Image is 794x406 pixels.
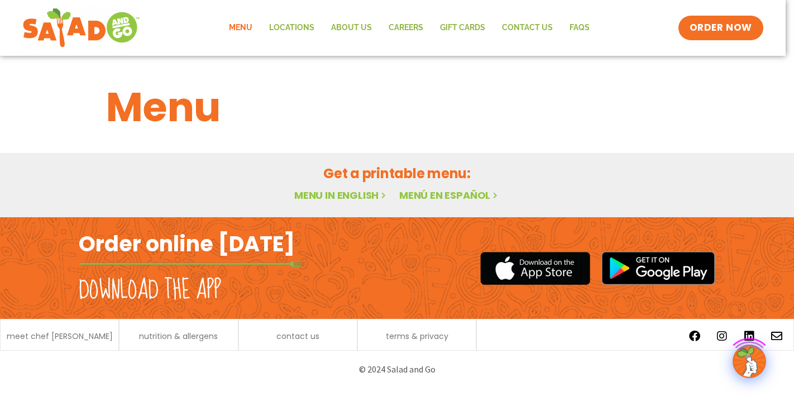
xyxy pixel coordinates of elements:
[678,16,763,40] a: ORDER NOW
[494,15,561,41] a: Contact Us
[323,15,380,41] a: About Us
[399,188,500,202] a: Menú en español
[690,21,752,35] span: ORDER NOW
[79,261,302,267] img: fork
[221,15,598,41] nav: Menu
[22,6,140,50] img: new-SAG-logo-768×292
[7,332,113,340] a: meet chef [PERSON_NAME]
[261,15,323,41] a: Locations
[380,15,432,41] a: Careers
[84,362,710,377] p: © 2024 Salad and Go
[106,77,688,137] h1: Menu
[276,332,319,340] a: contact us
[480,250,590,286] img: appstore
[221,15,261,41] a: Menu
[79,275,221,306] h2: Download the app
[106,164,688,183] h2: Get a printable menu:
[561,15,598,41] a: FAQs
[79,230,295,257] h2: Order online [DATE]
[601,251,715,285] img: google_play
[139,332,218,340] a: nutrition & allergens
[432,15,494,41] a: GIFT CARDS
[294,188,388,202] a: Menu in English
[386,332,448,340] a: terms & privacy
